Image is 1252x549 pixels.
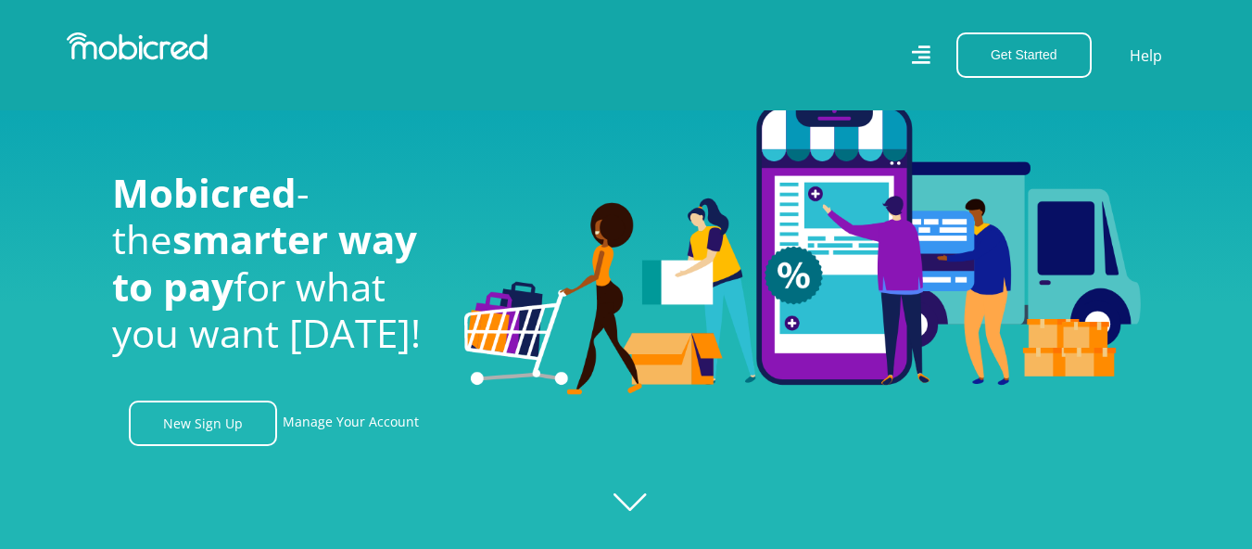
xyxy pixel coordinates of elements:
a: New Sign Up [129,401,277,446]
img: Welcome to Mobicred [464,103,1141,396]
button: Get Started [956,32,1092,78]
a: Help [1129,44,1163,68]
span: Mobicred [112,166,297,219]
h1: - the for what you want [DATE]! [112,170,436,357]
span: smarter way to pay [112,212,417,312]
img: Mobicred [67,32,208,60]
a: Manage Your Account [283,401,419,446]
